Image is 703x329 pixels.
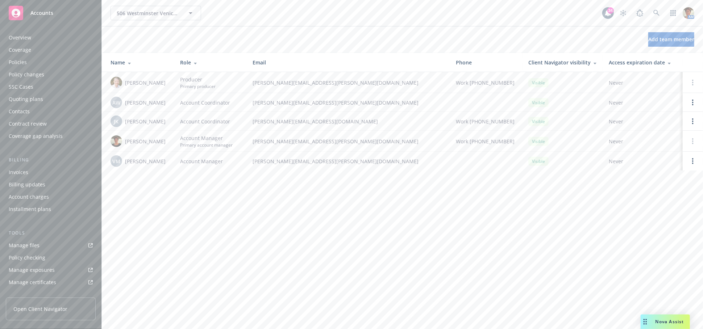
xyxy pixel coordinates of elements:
img: photo [111,135,122,147]
a: Accounts [6,3,96,23]
span: Nova Assist [656,319,684,325]
div: Drag to move [641,315,650,329]
div: Contacts [9,106,30,117]
span: [PERSON_NAME][EMAIL_ADDRESS][DOMAIN_NAME] [253,118,444,125]
a: Open options [689,157,697,165]
a: Manage files [6,240,96,251]
div: Email [253,59,444,66]
span: [PERSON_NAME] [125,118,166,125]
div: Name [111,59,169,66]
a: Invoices [6,166,96,178]
span: Account Manager [180,134,233,142]
span: [PERSON_NAME][EMAIL_ADDRESS][PERSON_NAME][DOMAIN_NAME] [253,157,444,165]
div: Coverage [9,44,31,56]
span: Open Client Navigator [13,305,67,313]
a: Manage claims [6,289,96,300]
div: Installment plans [9,203,51,215]
div: Policies [9,56,27,68]
img: photo [111,77,122,88]
a: Policies [6,56,96,68]
div: Visible [528,78,549,87]
a: Coverage [6,44,96,56]
div: Account charges [9,191,49,203]
a: SSC Cases [6,81,96,93]
button: Add team member [648,32,694,47]
span: Never [609,79,677,87]
span: Never [609,118,677,125]
div: Coverage gap analysis [9,130,63,142]
span: Add team member [648,36,694,43]
div: Tools [6,229,96,237]
span: Work [PHONE_NUMBER] [456,79,515,87]
span: Producer [180,76,216,83]
span: [PERSON_NAME] [125,138,166,145]
span: Never [609,99,677,106]
a: Coverage gap analysis [6,130,96,142]
a: Manage exposures [6,264,96,276]
span: [PERSON_NAME][EMAIL_ADDRESS][PERSON_NAME][DOMAIN_NAME] [253,138,444,145]
div: Manage certificates [9,277,56,288]
div: Policy checking [9,252,45,263]
img: photo [683,7,694,19]
span: Never [609,138,677,145]
span: AW [112,99,120,106]
a: Account charges [6,191,96,203]
span: [PERSON_NAME][EMAIL_ADDRESS][PERSON_NAME][DOMAIN_NAME] [253,79,444,87]
a: Switch app [666,6,681,20]
span: Account Manager [180,157,223,165]
a: Stop snowing [616,6,631,20]
span: Work [PHONE_NUMBER] [456,118,515,125]
a: Quoting plans [6,93,96,105]
div: Invoices [9,166,28,178]
span: JK [114,118,119,125]
a: Open options [689,117,697,126]
div: Role [180,59,241,66]
span: VM [112,157,120,165]
div: Billing updates [9,179,45,190]
div: Visible [528,98,549,107]
div: SSC Cases [9,81,33,93]
div: Visible [528,157,549,166]
a: Report a Bug [633,6,647,20]
span: Primary producer [180,83,216,89]
div: Billing [6,156,96,164]
div: Manage claims [9,289,45,300]
span: [PERSON_NAME] [125,157,166,165]
button: 506 Westminster Venice, LLC [111,6,201,20]
div: Manage files [9,240,39,251]
div: Visible [528,137,549,146]
div: Access expiration date [609,59,677,66]
a: Open options [689,98,697,107]
a: Policy changes [6,69,96,80]
div: 34 [607,7,614,14]
div: Quoting plans [9,93,43,105]
a: Policy checking [6,252,96,263]
button: Nova Assist [641,315,690,329]
a: Overview [6,32,96,43]
span: 506 Westminster Venice, LLC [117,9,179,17]
span: Primary account manager [180,142,233,148]
span: Account Coordinator [180,99,230,106]
span: Account Coordinator [180,118,230,125]
div: Manage exposures [9,264,55,276]
div: Overview [9,32,31,43]
a: Search [649,6,664,20]
div: Policy changes [9,69,44,80]
a: Manage certificates [6,277,96,288]
a: Contacts [6,106,96,117]
a: Billing updates [6,179,96,190]
span: [PERSON_NAME] [125,79,166,87]
span: Accounts [30,10,53,16]
span: [PERSON_NAME][EMAIL_ADDRESS][PERSON_NAME][DOMAIN_NAME] [253,99,444,106]
div: Contract review [9,118,47,130]
div: Visible [528,117,549,126]
span: [PERSON_NAME] [125,99,166,106]
span: Never [609,157,677,165]
div: Client Navigator visibility [528,59,597,66]
div: Phone [456,59,517,66]
a: Contract review [6,118,96,130]
a: Installment plans [6,203,96,215]
span: Work [PHONE_NUMBER] [456,138,515,145]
